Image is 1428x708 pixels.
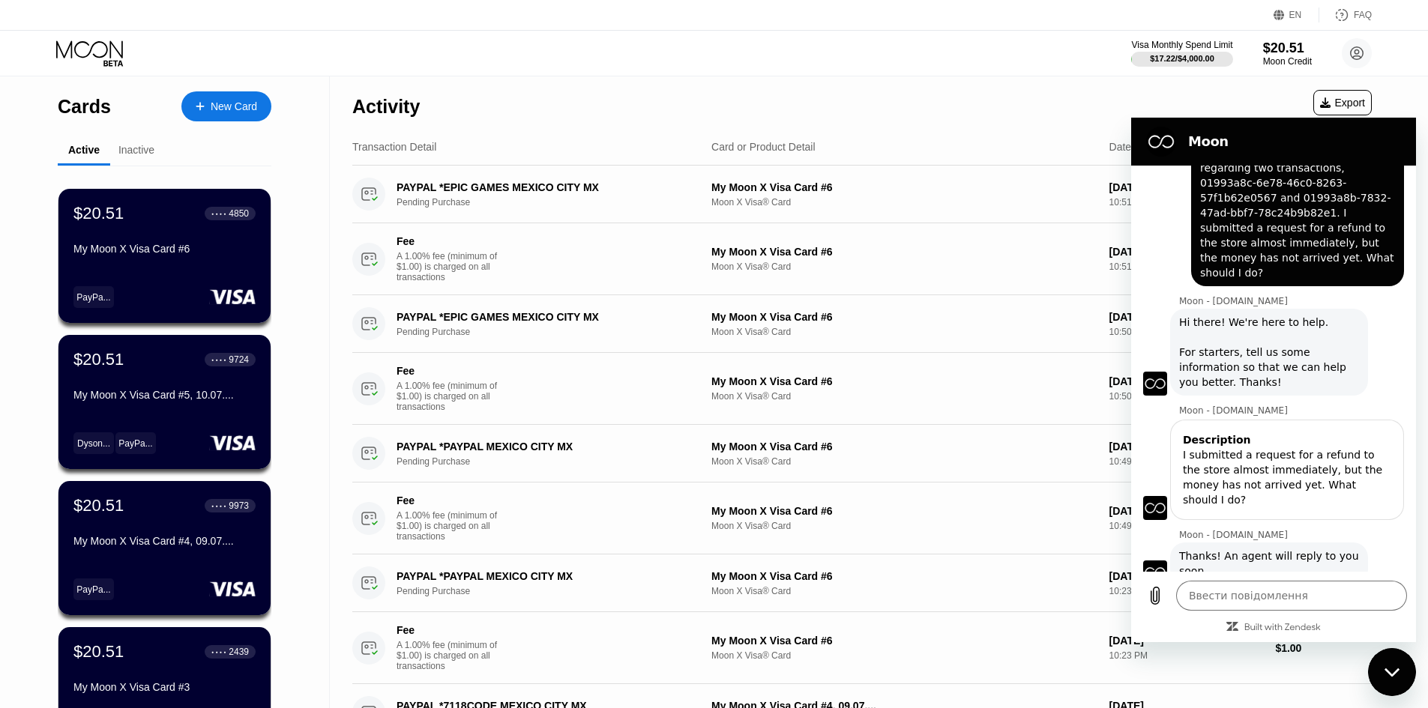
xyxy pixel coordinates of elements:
div: Inactive [118,144,154,156]
div: Pending Purchase [397,456,709,467]
div: ● ● ● ● [211,650,226,654]
div: Dyson... [73,432,114,454]
div: Transaction Detail [352,141,436,153]
div: EN [1274,7,1319,22]
div: My Moon X Visa Card #6 [711,375,1097,387]
div: Pending Purchase [397,327,709,337]
div: PayPa... [73,578,114,600]
div: Fee [397,494,501,506]
div: PAYPAL *EPIC GAMES MEXICO CITY MXPending PurchaseMy Moon X Visa Card #6Moon X Visa® Card[DATE]10:... [352,295,1372,353]
div: $1.00 [1275,642,1372,654]
div: Pending Purchase [397,586,709,596]
div: Activity [352,96,420,118]
div: Export [1313,90,1372,115]
div: ● ● ● ● [211,211,226,216]
div: Moon X Visa® Card [711,327,1097,337]
div: ● ● ● ● [211,503,226,508]
div: Active [68,144,100,156]
div: FAQ [1319,7,1372,22]
div: Pending Purchase [397,197,709,208]
div: PayPa... [73,286,114,308]
div: 10:49 PM [1109,456,1264,467]
div: My Moon X Visa Card #6 [711,441,1097,453]
div: EN [1289,10,1302,20]
div: $17.22 / $4,000.00 [1150,54,1214,63]
div: FeeA 1.00% fee (minimum of $1.00) is charged on all transactionsMy Moon X Visa Card #6Moon X Visa... [352,612,1372,684]
div: My Moon X Visa Card #5, 10.07.... [73,389,256,401]
div: My Moon X Visa Card #4, 09.07.... [73,535,256,547]
div: My Moon X Visa Card #6 [711,246,1097,258]
div: Moon X Visa® Card [711,586,1097,596]
iframe: Кнопка для запуску вікна повідомлень, розмова триває [1368,648,1416,696]
div: 9724 [229,354,249,365]
div: [DATE] [1109,441,1264,453]
div: 10:23 PM [1109,650,1264,661]
div: [DATE] [1109,181,1264,193]
div: PAYPAL *EPIC GAMES MEXICO CITY MX [397,311,687,323]
div: FeeA 1.00% fee (minimum of $1.00) is charged on all transactionsMy Moon X Visa Card #6Moon X Visa... [352,482,1372,554]
div: 2439 [229,647,249,657]
div: Export [1320,97,1365,109]
div: [DATE] [1109,635,1264,647]
div: PAYPAL *EPIC GAMES MEXICO CITY MXPending PurchaseMy Moon X Visa Card #6Moon X Visa® Card[DATE]10:... [352,166,1372,223]
div: 4850 [229,208,249,219]
div: FeeA 1.00% fee (minimum of $1.00) is charged on all transactionsMy Moon X Visa Card #6Moon X Visa... [352,223,1372,295]
div: [DATE] [1109,375,1264,387]
div: Cards [58,96,111,118]
div: Moon X Visa® Card [711,261,1097,272]
div: Visa Monthly Spend Limit$17.22/$4,000.00 [1131,40,1232,67]
iframe: Вікно повідомлень [1131,118,1416,642]
div: My Moon X Visa Card #6 [711,505,1097,517]
div: 10:50 PM [1109,327,1264,337]
div: My Moon X Visa Card #6 [711,635,1097,647]
div: My Moon X Visa Card #6 [711,181,1097,193]
div: Moon X Visa® Card [711,391,1097,402]
div: 9973 [229,500,249,511]
div: ● ● ● ● [211,357,226,362]
div: PAYPAL *EPIC GAMES MEXICO CITY MX [397,181,687,193]
div: PayPa... [118,438,152,449]
div: $20.51 [73,496,124,515]
div: New Card [181,91,271,121]
div: $20.51● ● ● ●4850My Moon X Visa Card #6PayPa... [58,189,271,323]
div: A 1.00% fee (minimum of $1.00) is charged on all transactions [397,381,509,412]
div: Fee [397,235,501,247]
div: New Card [211,100,257,113]
div: FAQ [1354,10,1372,20]
div: Card or Product Detail [711,141,816,153]
div: 10:50 PM [1109,391,1264,402]
div: [DATE] [1109,246,1264,258]
div: A 1.00% fee (minimum of $1.00) is charged on all transactions [397,251,509,282]
div: PAYPAL *PAYPAL MEXICO CITY MXPending PurchaseMy Moon X Visa Card #6Moon X Visa® Card[DATE]10:23 P... [352,554,1372,612]
div: PayPa... [76,584,110,595]
div: $20.51 [73,642,124,662]
div: $20.51 [1263,40,1312,56]
div: PayPa... [76,292,110,303]
div: PAYPAL *PAYPAL MEXICO CITY MX [397,441,687,453]
div: Dyson... [77,438,110,449]
div: [DATE] [1109,311,1264,323]
div: My Moon X Visa Card #6 [711,311,1097,323]
div: 10:49 PM [1109,521,1264,531]
div: 10:51 PM [1109,197,1264,208]
div: PAYPAL *PAYPAL MEXICO CITY MX [397,570,687,582]
div: $20.51 [73,204,124,223]
div: [DATE] [1109,505,1264,517]
div: Visa Monthly Spend Limit [1131,40,1232,50]
div: My Moon X Visa Card #6 [73,243,256,255]
div: [DATE] [1109,570,1264,582]
div: Moon X Visa® Card [711,650,1097,661]
div: Fee [397,365,501,377]
div: $20.51● ● ● ●9724My Moon X Visa Card #5, 10.07....Dyson...PayPa... [58,335,271,469]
